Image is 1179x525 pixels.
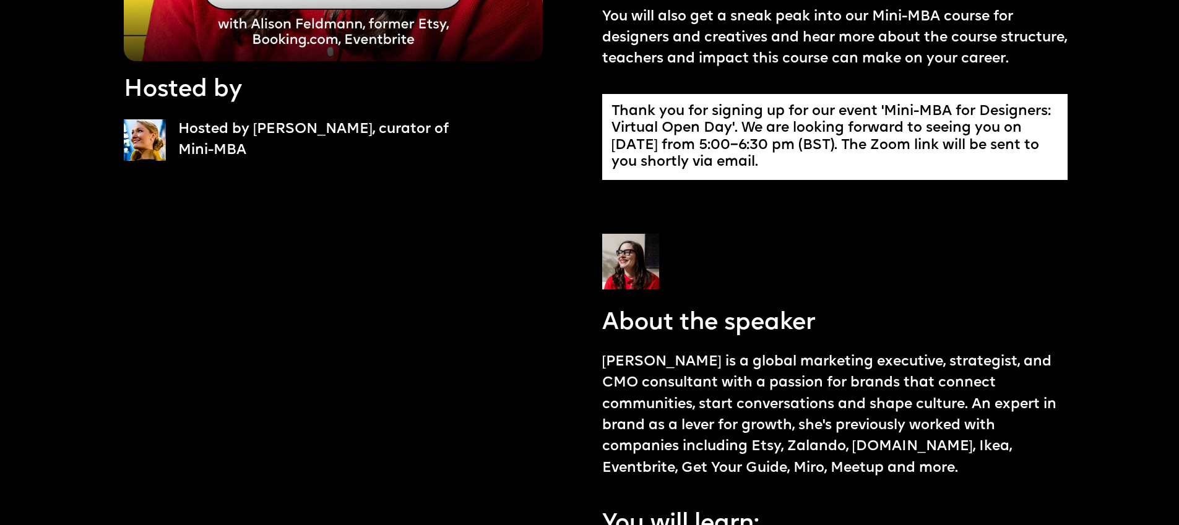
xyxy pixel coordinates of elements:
p: Hosted by [124,74,242,106]
p: About the speaker [602,307,815,339]
p: [PERSON_NAME] is a global marketing executive, strategist, and CMO consultant with a passion for ... [602,352,1068,479]
div: Thank you for signing up for our event 'Mini-MBA for Designers: Virtual Open Day'. We are looking... [611,103,1059,171]
p: Hosted by [PERSON_NAME], curator of Mini-MBA [178,119,466,162]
